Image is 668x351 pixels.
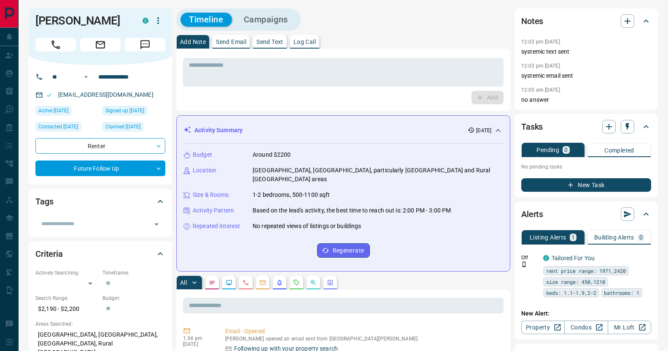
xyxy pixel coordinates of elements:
[242,279,249,286] svg: Calls
[521,254,538,261] p: Off
[216,39,246,45] p: Send Email
[521,87,560,93] p: 12:05 am [DATE]
[151,218,162,230] button: Open
[571,234,575,240] p: 1
[530,234,566,240] p: Listing Alerts
[521,120,543,133] h2: Tasks
[543,255,549,261] div: condos.ca
[293,279,300,286] svg: Requests
[225,336,500,342] p: [PERSON_NAME] opened an email sent from [GEOGRAPHIC_DATA][PERSON_NAME]
[35,320,165,328] p: Areas Searched:
[253,190,330,199] p: 1-2 bedrooms, 500-1100 sqft
[102,106,165,118] div: Thu Sep 11 2025
[521,71,651,80] p: systemic email sent
[256,39,283,45] p: Send Text
[105,122,140,131] span: Claimed [DATE]
[35,244,165,264] div: Criteria
[521,117,651,137] div: Tasks
[143,18,148,24] div: condos.ca
[546,278,605,286] span: size range: 450,1210
[546,267,626,275] span: rent price range: 1971,2420
[105,106,144,115] span: Signed up [DATE]
[180,39,206,45] p: Add Note
[536,147,559,153] p: Pending
[564,321,608,334] a: Condos
[102,269,165,277] p: Timeframe:
[183,122,503,138] div: Activity Summary[DATE]
[180,280,187,286] p: All
[521,204,651,224] div: Alerts
[183,335,213,341] p: 1:34 pm
[35,138,165,154] div: Renter
[521,63,560,69] p: 12:03 pm [DATE]
[521,14,543,28] h2: Notes
[183,341,213,347] p: [DATE]
[521,95,651,104] p: no answer
[294,39,316,45] p: Log Call
[209,279,215,286] svg: Notes
[35,302,98,316] p: $2,190 - $2,200
[259,279,266,286] svg: Emails
[58,91,154,98] a: [EMAIL_ADDRESS][DOMAIN_NAME]
[521,321,565,334] a: Property
[35,195,53,208] h2: Tags
[276,279,283,286] svg: Listing Alerts
[193,166,216,175] p: Location
[193,222,240,231] p: Repeated Interest
[521,309,651,318] p: New Alert:
[35,269,98,277] p: Actively Searching:
[521,47,651,56] p: systemic text sent
[317,243,370,258] button: Regenerate
[521,178,651,192] button: New Task
[102,122,165,134] div: Fri Sep 12 2025
[310,279,317,286] svg: Opportunities
[80,38,121,52] span: Email
[193,150,212,159] p: Budget
[35,122,98,134] div: Fri Sep 12 2025
[35,14,130,27] h1: [PERSON_NAME]
[225,327,500,336] p: Email - Opened
[193,190,229,199] p: Size & Rooms
[46,92,52,98] svg: Email Valid
[180,13,232,27] button: Timeline
[35,161,165,176] div: Future Follow Up
[194,126,242,135] p: Activity Summary
[253,150,291,159] p: Around $2200
[564,147,568,153] p: 0
[327,279,334,286] svg: Agent Actions
[125,38,165,52] span: Message
[35,294,98,302] p: Search Range:
[253,166,503,184] p: [GEOGRAPHIC_DATA], [GEOGRAPHIC_DATA], particularly [GEOGRAPHIC_DATA] and Rural [GEOGRAPHIC_DATA] ...
[552,255,595,261] a: Tailored For You
[604,288,639,297] span: bathrooms: 1
[235,13,296,27] button: Campaigns
[81,72,91,82] button: Open
[639,234,643,240] p: 0
[608,321,651,334] a: Mr.Loft
[35,38,76,52] span: Call
[35,106,98,118] div: Thu Sep 11 2025
[521,39,560,45] p: 12:03 pm [DATE]
[38,106,68,115] span: Active [DATE]
[521,207,543,221] h2: Alerts
[594,234,634,240] p: Building Alerts
[102,294,165,302] p: Budget:
[193,206,234,215] p: Activity Pattern
[476,127,491,134] p: [DATE]
[38,122,78,131] span: Contacted [DATE]
[604,147,634,153] p: Completed
[546,288,596,297] span: beds: 1.1-1.9,2-2
[521,261,527,267] svg: Push Notification Only
[253,206,451,215] p: Based on the lead's activity, the best time to reach out is: 2:00 PM - 3:00 PM
[35,191,165,212] div: Tags
[226,279,232,286] svg: Lead Browsing Activity
[521,161,651,173] p: No pending tasks
[521,11,651,31] div: Notes
[253,222,361,231] p: No repeated views of listings or buildings
[35,247,63,261] h2: Criteria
